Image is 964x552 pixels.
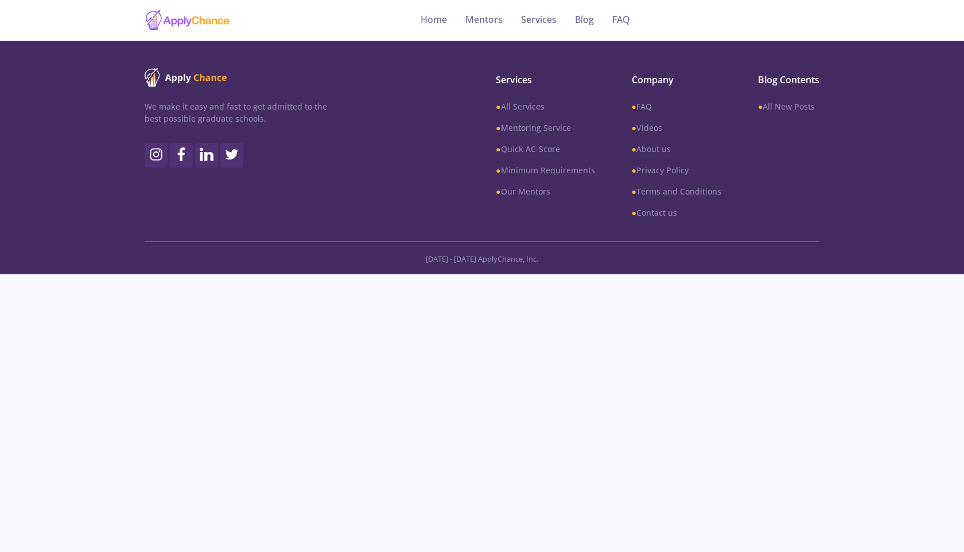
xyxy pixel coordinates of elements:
[145,9,231,32] img: applychance logo
[632,207,721,219] a: ●Contact us
[758,101,763,112] b: ●
[145,68,227,87] img: ApplyChance logo
[758,73,819,87] span: Blog Contents
[496,100,594,112] a: ●All Services
[496,101,500,112] b: ●
[632,101,636,112] b: ●
[496,164,594,176] a: ●Minimum Requirements
[632,185,721,197] a: ●Terms and Conditions
[632,100,721,112] a: ●FAQ
[496,185,594,197] a: ●Our Mentors
[632,73,721,87] span: Company
[632,143,721,155] a: ●About us
[632,143,636,154] b: ●
[632,186,636,197] b: ●
[145,100,327,125] p: We make it easy and fast to get admitted to the best possible graduate schools.
[632,164,721,176] a: ●Privacy Policy
[496,186,500,197] b: ●
[496,73,594,87] span: Services
[632,165,636,176] b: ●
[758,100,819,112] a: ●All New Posts
[632,207,636,218] b: ●
[496,122,500,133] b: ●
[496,143,500,154] b: ●
[632,122,636,133] b: ●
[632,122,721,134] a: ●Videos
[496,122,594,134] a: ●Mentoring Service
[496,143,594,155] a: ●Quick AC-Score
[426,254,538,264] span: [DATE] - [DATE] ApplyChance, Inc.
[496,165,500,176] b: ●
